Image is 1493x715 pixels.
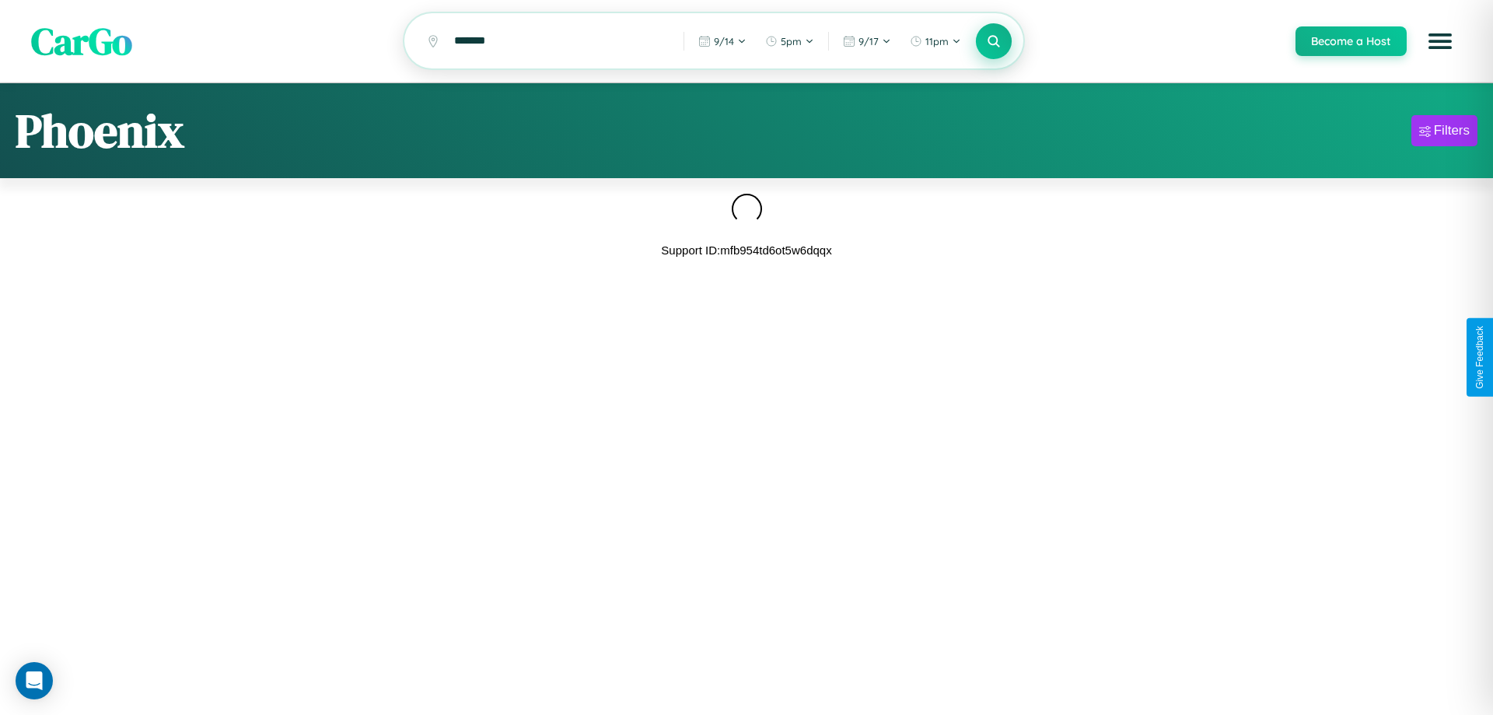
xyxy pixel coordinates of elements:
span: 9 / 17 [858,35,879,47]
span: CarGo [31,16,132,67]
button: 5pm [757,29,822,54]
button: Become a Host [1295,26,1407,56]
button: 11pm [902,29,969,54]
div: Filters [1434,123,1470,138]
button: 9/17 [835,29,899,54]
span: 11pm [925,35,949,47]
h1: Phoenix [16,99,184,163]
button: 9/14 [691,29,754,54]
p: Support ID: mfb954td6ot5w6dqqx [661,240,831,261]
button: Open menu [1418,19,1462,63]
button: Filters [1411,115,1477,146]
span: 5pm [781,35,802,47]
div: Give Feedback [1474,326,1485,389]
span: 9 / 14 [714,35,734,47]
div: Open Intercom Messenger [16,662,53,699]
